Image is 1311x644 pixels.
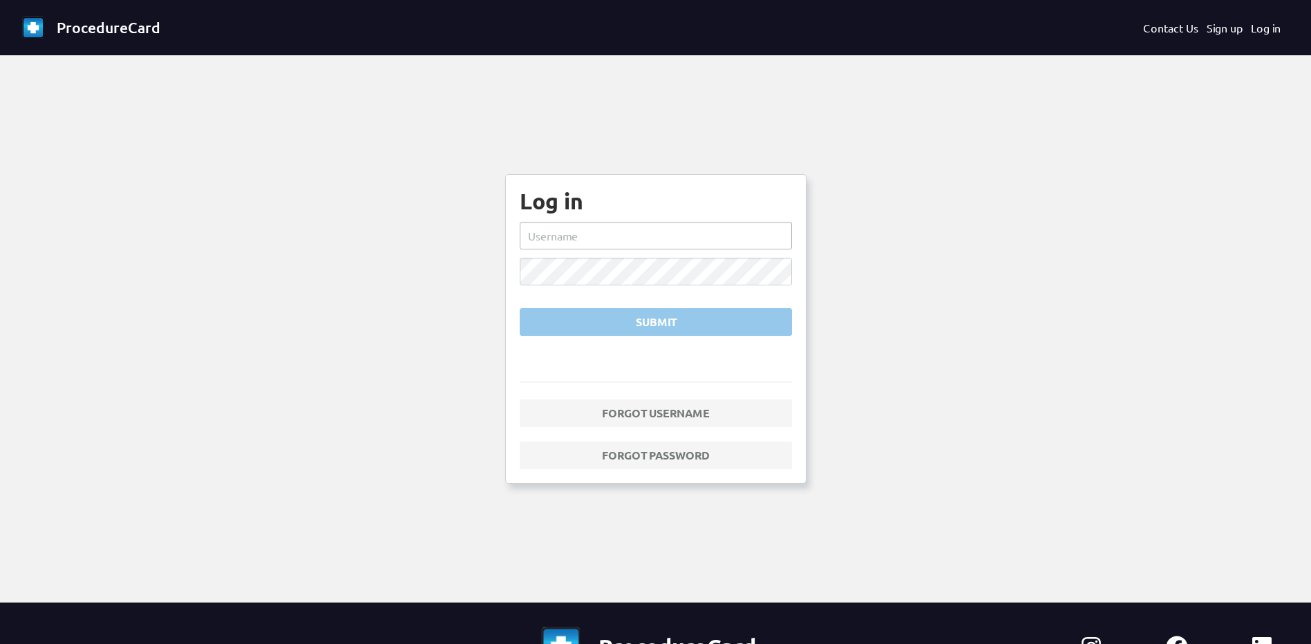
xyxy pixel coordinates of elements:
[520,442,792,469] a: Forgot password
[520,189,792,214] div: Log in
[531,405,780,422] div: Forgot username
[22,17,44,39] img: favicon-32x32.png
[531,314,780,330] div: Submit
[520,308,792,336] button: Submit
[520,222,792,249] input: Username
[57,18,160,37] span: ProcedureCard
[531,447,780,464] div: Forgot password
[1251,19,1281,36] a: Log in
[1143,19,1198,36] a: Contact Us
[1207,19,1243,36] a: Sign up
[520,399,792,427] a: Forgot username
